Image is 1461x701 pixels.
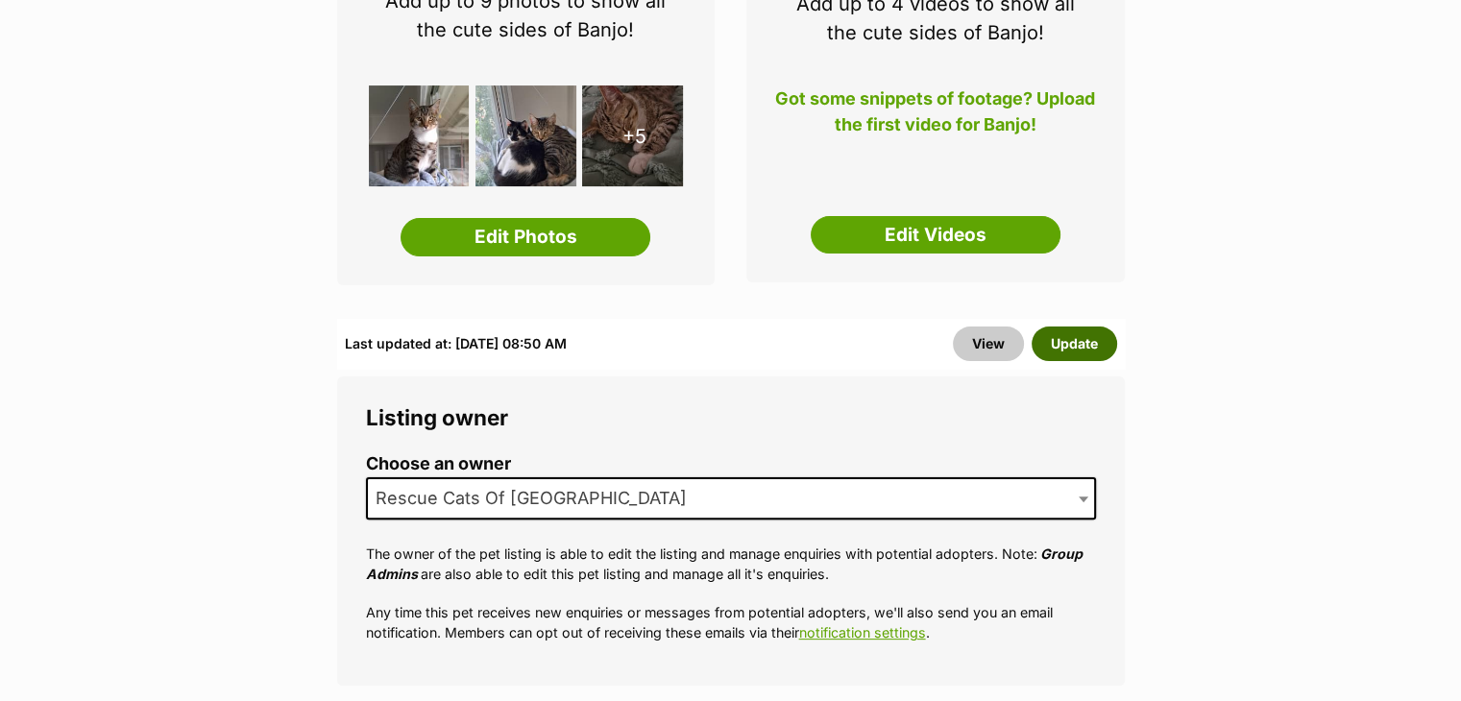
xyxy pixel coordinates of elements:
p: Got some snippets of footage? Upload the first video for Banjo! [775,85,1096,149]
span: Listing owner [366,404,508,430]
span: Rescue Cats Of Melbourne [366,477,1096,520]
a: Edit Videos [811,216,1060,254]
span: Rescue Cats Of Melbourne [368,485,706,512]
p: The owner of the pet listing is able to edit the listing and manage enquiries with potential adop... [366,544,1096,585]
a: View [953,326,1024,361]
div: Last updated at: [DATE] 08:50 AM [345,326,567,361]
a: notification settings [799,624,926,641]
button: Update [1032,326,1117,361]
label: Choose an owner [366,454,1096,474]
em: Group Admins [366,545,1083,582]
div: +5 [582,85,683,186]
a: Edit Photos [401,218,650,256]
p: Any time this pet receives new enquiries or messages from potential adopters, we'll also send you... [366,602,1096,643]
